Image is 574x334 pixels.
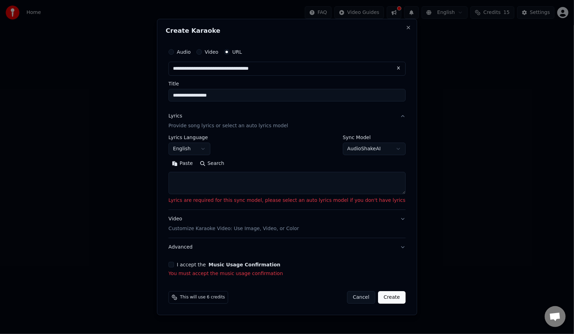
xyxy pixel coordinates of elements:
[177,262,280,267] label: I accept the
[168,158,196,169] button: Paste
[166,28,408,34] h2: Create Karaoke
[168,270,406,277] p: You must accept the music usage confirmation
[232,50,242,54] label: URL
[168,197,406,204] p: Lyrics are required for this sync model, please select an auto lyrics model if you don't have lyrics
[168,238,406,256] button: Advanced
[168,215,299,232] div: Video
[168,107,406,135] button: LyricsProvide song lyrics or select an auto lyrics model
[378,291,406,304] button: Create
[196,158,228,169] button: Search
[209,262,280,267] button: I accept the
[168,135,406,210] div: LyricsProvide song lyrics or select an auto lyrics model
[168,210,406,238] button: VideoCustomize Karaoke Video: Use Image, Video, or Color
[168,113,182,120] div: Lyrics
[177,50,191,54] label: Audio
[343,135,406,140] label: Sync Model
[347,291,375,304] button: Cancel
[168,225,299,232] p: Customize Karaoke Video: Use Image, Video, or Color
[168,81,406,86] label: Title
[180,295,225,300] span: This will use 6 credits
[205,50,218,54] label: Video
[168,135,210,140] label: Lyrics Language
[168,122,288,129] p: Provide song lyrics or select an auto lyrics model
